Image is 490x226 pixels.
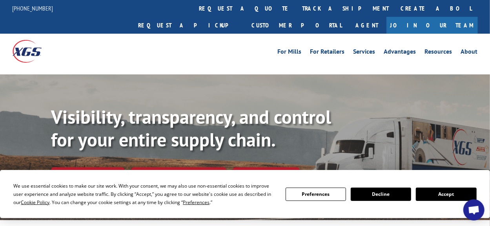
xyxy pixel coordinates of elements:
[384,49,416,57] a: Advantages
[310,49,345,57] a: For Retailers
[13,4,53,12] a: [PHONE_NUMBER]
[463,199,485,221] div: Open chat
[286,188,346,201] button: Preferences
[131,167,226,184] a: Calculate transit time
[416,188,476,201] button: Accept
[51,167,125,184] a: Track shipment
[351,188,411,201] button: Decline
[278,49,302,57] a: For Mills
[51,105,331,152] b: Visibility, transparency, and control for your entire supply chain.
[133,17,246,34] a: Request a pickup
[461,49,478,57] a: About
[425,49,452,57] a: Resources
[21,199,49,206] span: Cookie Policy
[246,17,348,34] a: Customer Portal
[348,17,386,34] a: Agent
[386,17,478,34] a: Join Our Team
[353,49,375,57] a: Services
[183,199,209,206] span: Preferences
[233,167,300,184] a: XGS ASSISTANT
[13,182,276,206] div: We use essential cookies to make our site work. With your consent, we may also use non-essential ...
